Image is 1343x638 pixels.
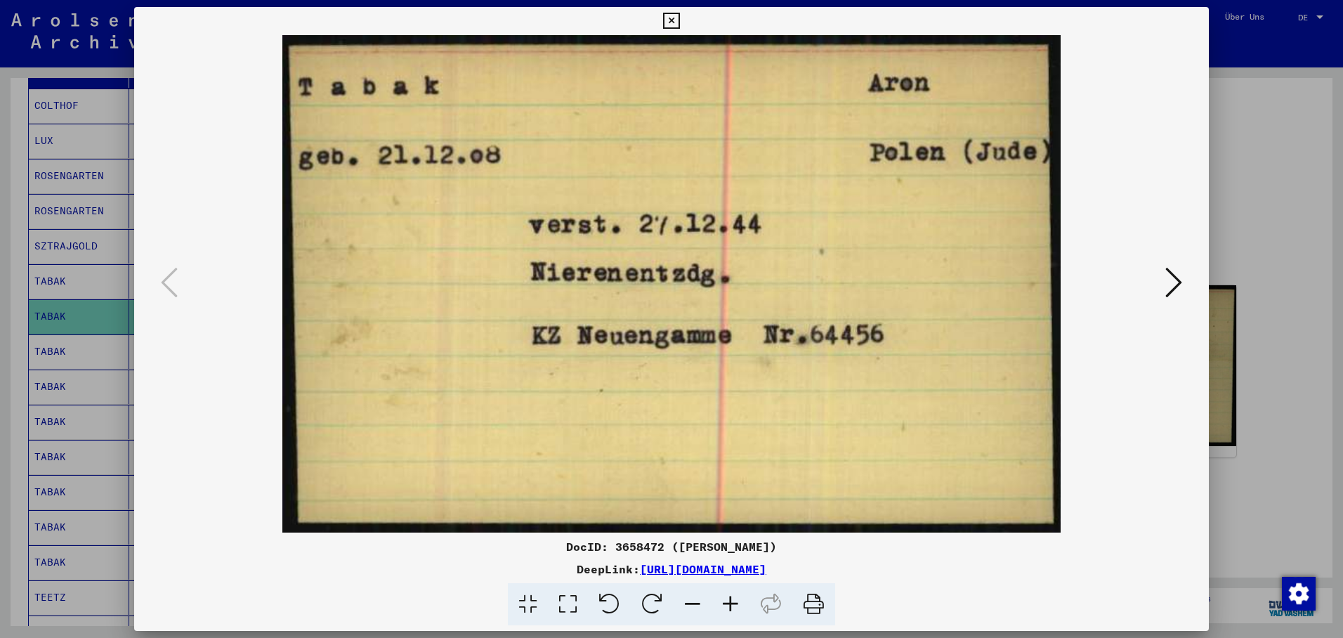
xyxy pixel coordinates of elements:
div: Zustimmung ändern [1281,576,1315,610]
div: DocID: 3658472 ([PERSON_NAME]) [134,538,1209,555]
img: Zustimmung ändern [1282,577,1316,611]
img: 001.jpg [182,35,1161,533]
a: [URL][DOMAIN_NAME] [640,562,766,576]
div: DeepLink: [134,561,1209,578]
